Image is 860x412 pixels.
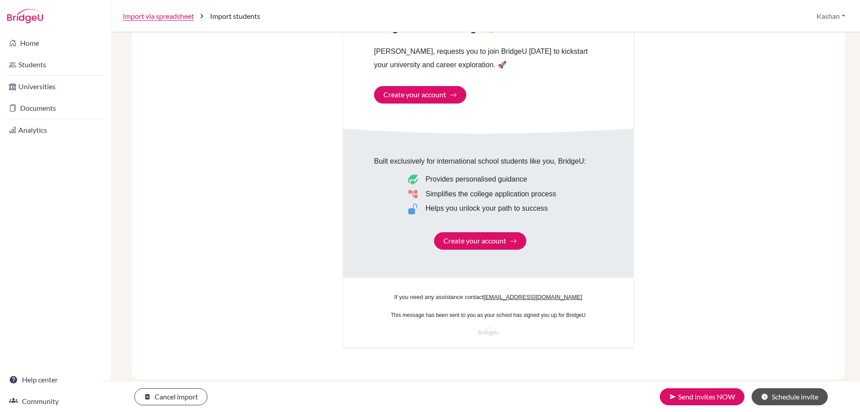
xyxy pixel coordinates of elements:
[2,34,110,52] a: Home
[484,294,582,300] a: [EMAIL_ADDRESS][DOMAIN_NAME]
[374,156,586,167] p: Built exclusively for international school students like you, BridgeU:
[408,204,418,214] img: Lock icon
[408,174,586,185] li: Provides personalised guidance
[2,121,110,139] a: Analytics
[134,388,207,405] button: Cancel import
[123,11,194,22] a: Import via spreadsheet
[2,99,110,117] a: Documents
[660,388,744,405] button: Send invites NOW
[374,45,602,72] p: [PERSON_NAME], requests you to join BridgeU [DATE] to kickstart your university and career explor...
[198,12,206,21] i: chevron_right
[394,292,582,303] p: If you need any assistance contact
[144,393,151,400] i: delete
[210,11,260,22] span: Import students
[2,371,110,389] a: Help center
[761,393,768,400] i: schedule
[477,328,499,336] img: BridgeU logo
[2,78,110,95] a: Universities
[408,174,418,185] img: Bookmark icon
[343,125,633,281] img: Email grey background
[813,8,849,25] button: Kashan
[408,189,586,200] li: Simplifies the college application process
[408,189,418,199] img: Graph icon
[2,392,110,410] a: Community
[7,9,43,23] img: Bridge-U
[2,56,110,74] a: Students
[408,203,586,214] li: Helps you unlock your path to success
[752,388,828,405] button: Schedule invite
[669,393,676,400] i: send
[391,310,586,321] p: This message has been sent to you as your school has signed you up for BridgeU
